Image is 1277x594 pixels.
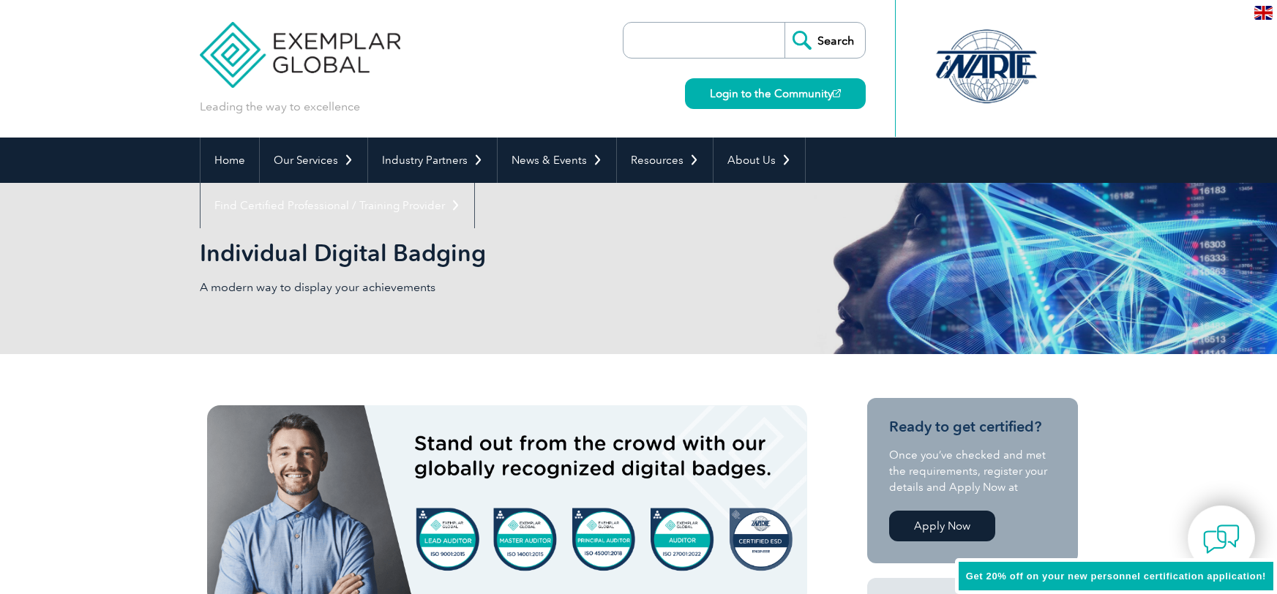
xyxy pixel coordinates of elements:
[889,511,995,541] a: Apply Now
[260,138,367,183] a: Our Services
[200,279,639,296] p: A modern way to display your achievements
[368,138,497,183] a: Industry Partners
[201,138,259,183] a: Home
[617,138,713,183] a: Resources
[833,89,841,97] img: open_square.png
[200,241,814,265] h2: Individual Digital Badging
[1254,6,1273,20] img: en
[200,99,360,115] p: Leading the way to excellence
[966,571,1266,582] span: Get 20% off on your new personnel certification application!
[685,78,866,109] a: Login to the Community
[498,138,616,183] a: News & Events
[784,23,865,58] input: Search
[714,138,805,183] a: About Us
[889,447,1056,495] p: Once you’ve checked and met the requirements, register your details and Apply Now at
[889,418,1056,436] h3: Ready to get certified?
[201,183,474,228] a: Find Certified Professional / Training Provider
[1203,521,1240,557] img: contact-chat.png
